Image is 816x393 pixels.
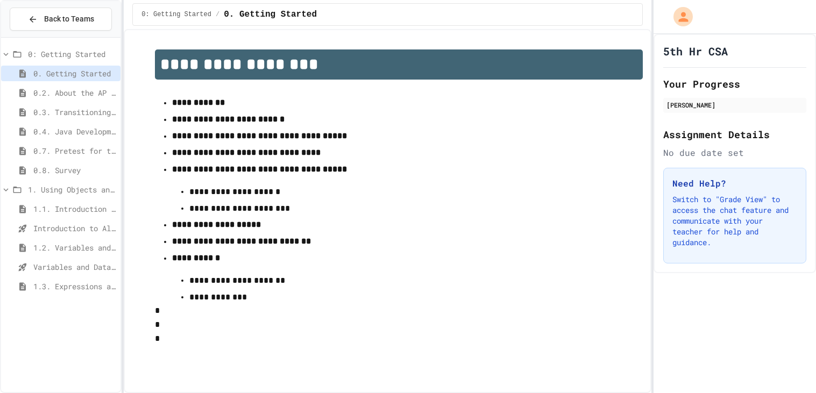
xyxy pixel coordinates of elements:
[216,10,219,19] span: /
[672,194,797,248] p: Switch to "Grade View" to access the chat feature and communicate with your teacher for help and ...
[672,177,797,190] h3: Need Help?
[33,261,116,273] span: Variables and Data Types - Quiz
[10,8,112,31] button: Back to Teams
[663,146,806,159] div: No due date set
[33,203,116,215] span: 1.1. Introduction to Algorithms, Programming, and Compilers
[662,4,696,29] div: My Account
[33,242,116,253] span: 1.2. Variables and Data Types
[44,13,94,25] span: Back to Teams
[663,127,806,142] h2: Assignment Details
[33,281,116,292] span: 1.3. Expressions and Output [New]
[28,48,116,60] span: 0: Getting Started
[666,100,803,110] div: [PERSON_NAME]
[663,44,728,59] h1: 5th Hr CSA
[33,126,116,137] span: 0.4. Java Development Environments
[663,76,806,91] h2: Your Progress
[141,10,211,19] span: 0: Getting Started
[33,87,116,98] span: 0.2. About the AP CSA Exam
[33,223,116,234] span: Introduction to Algorithms, Programming, and Compilers
[33,68,116,79] span: 0. Getting Started
[33,106,116,118] span: 0.3. Transitioning from AP CSP to AP CSA
[33,145,116,156] span: 0.7. Pretest for the AP CSA Exam
[33,165,116,176] span: 0.8. Survey
[224,8,317,21] span: 0. Getting Started
[28,184,116,195] span: 1. Using Objects and Methods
